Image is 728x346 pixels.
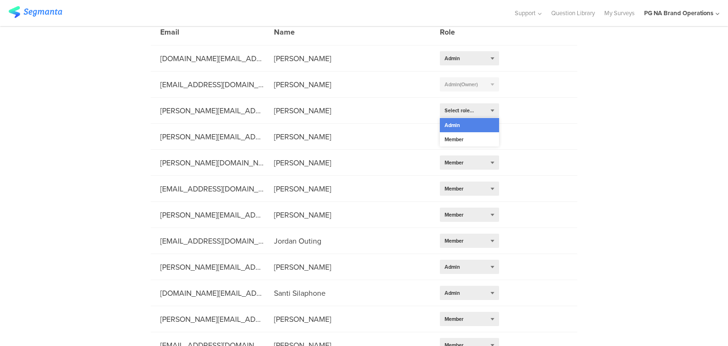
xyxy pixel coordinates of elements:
div: Name [264,27,430,37]
img: segmanta logo [9,6,62,18]
div: Role [430,27,516,37]
div: [PERSON_NAME] [264,314,430,325]
span: Member [445,211,464,219]
div: [PERSON_NAME][EMAIL_ADDRESS][DOMAIN_NAME] [151,131,264,142]
div: Admin [440,118,499,132]
div: [PERSON_NAME][EMAIL_ADDRESS][DOMAIN_NAME] [151,314,264,325]
div: [PERSON_NAME] [264,209,430,220]
div: [PERSON_NAME] [264,105,430,116]
div: Jordan Outing [264,236,430,246]
div: [DOMAIN_NAME][EMAIL_ADDRESS][DOMAIN_NAME] [151,288,264,299]
div: [PERSON_NAME][EMAIL_ADDRESS][DOMAIN_NAME] [151,209,264,220]
div: [PERSON_NAME] [264,183,430,194]
div: [PERSON_NAME][EMAIL_ADDRESS][DOMAIN_NAME] [151,262,264,273]
span: Admin [445,263,460,271]
span: Select role... [445,107,474,114]
div: [PERSON_NAME] [264,131,430,142]
div: [DOMAIN_NAME][EMAIL_ADDRESS][DOMAIN_NAME] [151,53,264,64]
div: [PERSON_NAME] [264,79,430,90]
div: [PERSON_NAME] [264,157,430,168]
span: (Owner) [460,81,478,88]
span: Admin [445,289,460,297]
div: Santi Silaphone [264,288,430,299]
div: [PERSON_NAME] [264,53,430,64]
div: [EMAIL_ADDRESS][DOMAIN_NAME] [151,183,264,194]
div: [PERSON_NAME][EMAIL_ADDRESS][DOMAIN_NAME] [151,105,264,116]
span: Admin [445,55,460,62]
span: Member [445,315,464,323]
span: Support [515,9,536,18]
span: Member [445,185,464,192]
div: [EMAIL_ADDRESS][DOMAIN_NAME] [151,236,264,246]
span: Member [445,237,464,245]
div: PG NA Brand Operations [644,9,713,18]
span: Admin [445,81,478,88]
span: Member [445,159,464,166]
div: [PERSON_NAME][DOMAIN_NAME][EMAIL_ADDRESS][DOMAIN_NAME] [151,157,264,168]
div: Email [151,27,264,37]
div: Member [440,132,499,146]
div: [EMAIL_ADDRESS][DOMAIN_NAME] [151,79,264,90]
div: [PERSON_NAME] [264,262,430,273]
